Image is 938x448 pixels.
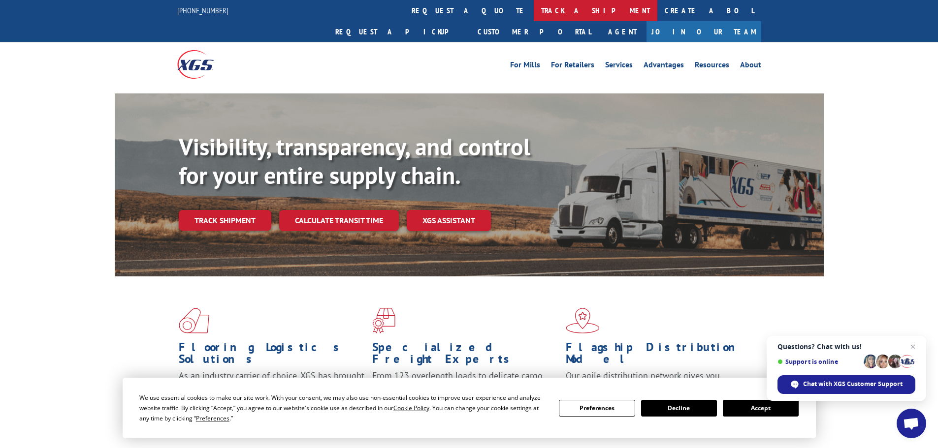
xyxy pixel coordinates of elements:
a: Customer Portal [470,21,598,42]
a: Services [605,61,633,72]
span: As an industry carrier of choice, XGS has brought innovation and dedication to flooring logistics... [179,370,364,405]
img: xgs-icon-focused-on-flooring-red [372,308,395,333]
a: Track shipment [179,210,271,231]
span: Questions? Chat with us! [777,343,915,351]
b: Visibility, transparency, and control for your entire supply chain. [179,131,530,190]
button: Preferences [559,400,635,417]
a: For Mills [510,61,540,72]
span: Chat with XGS Customer Support [803,380,903,388]
img: xgs-icon-flagship-distribution-model-red [566,308,600,333]
div: Open chat [897,409,926,438]
h1: Flagship Distribution Model [566,341,752,370]
p: From 123 overlength loads to delicate cargo, our experienced staff knows the best way to move you... [372,370,558,414]
a: Advantages [644,61,684,72]
a: Agent [598,21,647,42]
a: Join Our Team [647,21,761,42]
a: Request a pickup [328,21,470,42]
img: xgs-icon-total-supply-chain-intelligence-red [179,308,209,333]
a: For Retailers [551,61,594,72]
span: Our agile distribution network gives you nationwide inventory management on demand. [566,370,747,393]
div: Chat with XGS Customer Support [777,375,915,394]
span: Close chat [907,341,919,353]
div: Cookie Consent Prompt [123,378,816,438]
button: Accept [723,400,799,417]
span: Cookie Policy [393,404,429,412]
span: Preferences [196,414,229,422]
a: Resources [695,61,729,72]
a: About [740,61,761,72]
h1: Specialized Freight Experts [372,341,558,370]
button: Decline [641,400,717,417]
div: We use essential cookies to make our site work. With your consent, we may also use non-essential ... [139,392,547,423]
span: Support is online [777,358,860,365]
a: [PHONE_NUMBER] [177,5,228,15]
a: Calculate transit time [279,210,399,231]
a: XGS ASSISTANT [407,210,491,231]
h1: Flooring Logistics Solutions [179,341,365,370]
